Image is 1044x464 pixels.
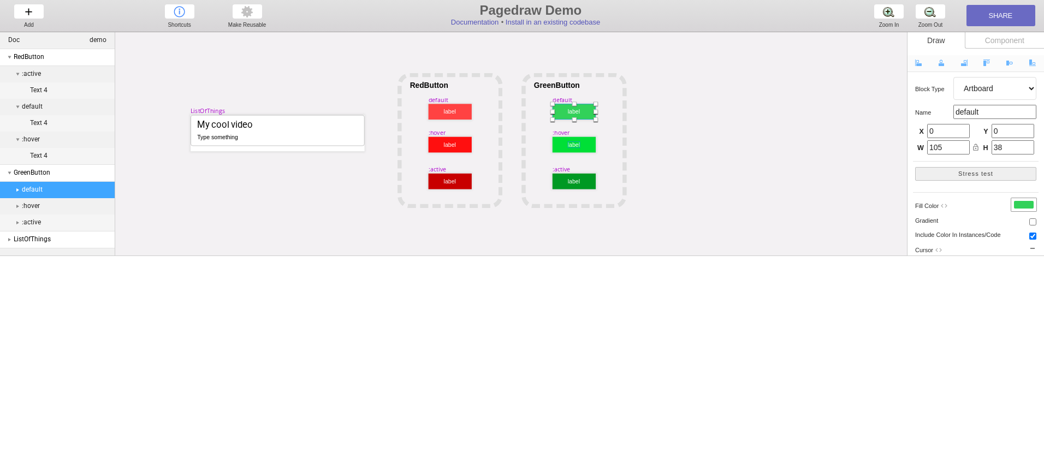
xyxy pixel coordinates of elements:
input: gradient [1029,218,1036,225]
div: Pagedraw Demo [451,3,610,18]
span: :active [22,69,104,79]
i: remove [1029,245,1036,252]
div: :active [429,165,446,173]
h5: include color in instances/code [915,231,1004,238]
span: Text 4 [30,151,104,160]
div: demo [90,35,106,45]
span: W [917,144,924,153]
div: Zoom Out [910,22,951,28]
img: zoom-minus.png [924,6,936,17]
a: Documentation [451,18,499,26]
div: default [429,96,448,103]
h5: name [915,109,953,116]
img: icons2%20copy%204.png [174,6,185,17]
span: Y [982,127,988,137]
div: • [501,18,504,26]
i: code [940,202,948,210]
div: ListOfThings [191,107,225,115]
span: GreenButton [14,168,104,177]
span: H [982,144,988,153]
div: Add [8,22,50,28]
span: :hover [22,135,104,144]
div: :hover [429,129,446,136]
div: Zoom In [868,22,910,28]
div: Component [965,32,1044,49]
img: baseline-add-24px.svg [23,6,34,17]
div: Make Reusable [220,22,275,28]
span: cursor [915,247,933,253]
button: Stress test [915,167,1036,181]
div: default [553,96,572,103]
div: Doc [8,35,20,45]
a: Install in an existing codebase [506,18,600,26]
input: default [953,105,1036,119]
div: Draw [907,32,965,49]
span: :active [22,218,104,227]
div: Shortcuts [159,22,200,28]
i: code [935,246,942,254]
img: zoom-plus.png [883,6,894,17]
span: default [22,185,104,194]
h5: Block type [915,86,953,92]
div: :hover [553,129,570,136]
h5: gradient [915,217,953,224]
div: :active [553,165,570,173]
i: lock_open [972,144,980,151]
span: Text 4 [30,118,104,128]
span: :hover [22,201,104,211]
span: Text 4 [30,86,104,95]
input: include color in instances/code [1029,233,1036,240]
img: simple-gear.png [241,6,253,17]
span: X [917,127,924,137]
span: RedButton [14,52,104,62]
span: ListOfThings [14,235,104,244]
div: SHARE [989,11,1013,20]
span: fill color [915,203,939,209]
span: default [22,102,104,111]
